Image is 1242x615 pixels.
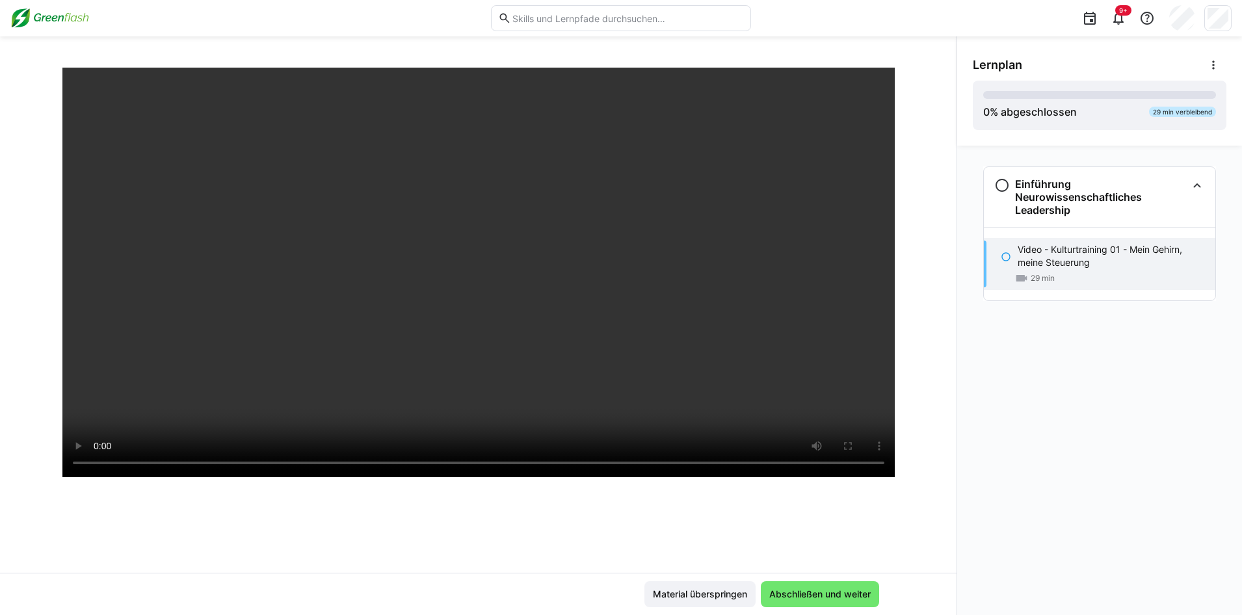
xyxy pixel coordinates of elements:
button: Material überspringen [644,581,756,607]
span: 29 min [1031,273,1055,283]
button: Abschließen und weiter [761,581,879,607]
p: Video - Kulturtraining 01 - Mein Gehirn, meine Steuerung [1018,243,1205,269]
span: Abschließen und weiter [767,588,873,601]
span: 9+ [1119,7,1128,14]
span: 0 [983,105,990,118]
div: % abgeschlossen [983,104,1077,120]
input: Skills und Lernpfade durchsuchen… [511,12,744,24]
h3: Einführung Neurowissenschaftliches Leadership [1015,177,1187,216]
span: Lernplan [973,58,1022,72]
span: Material überspringen [651,588,749,601]
div: 29 min verbleibend [1149,107,1216,117]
